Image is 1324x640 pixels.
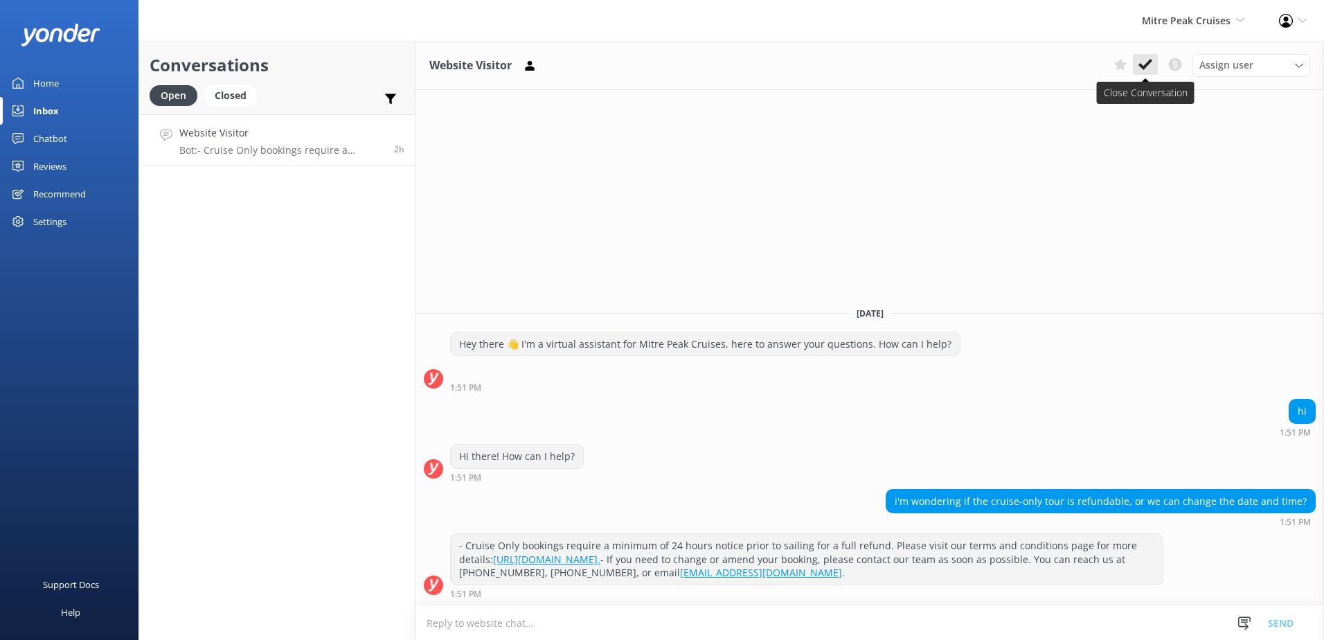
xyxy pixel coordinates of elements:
[179,125,384,141] h4: Website Visitor
[886,490,1315,513] div: i'm wondering if the cruise-only tour is refundable, or we can change the date and time?
[61,598,80,626] div: Help
[450,384,481,392] strong: 1:51 PM
[450,589,1163,598] div: Oct 14 2025 01:51pm (UTC +13:00) Pacific/Auckland
[21,24,100,46] img: yonder-white-logo.png
[394,143,404,155] span: Oct 14 2025 01:51pm (UTC +13:00) Pacific/Auckland
[1199,57,1253,73] span: Assign user
[451,534,1163,585] div: - Cruise Only bookings require a minimum of 24 hours notice prior to sailing for a full refund. P...
[150,85,197,106] div: Open
[33,97,59,125] div: Inbox
[450,472,584,482] div: Oct 14 2025 01:51pm (UTC +13:00) Pacific/Auckland
[886,517,1316,526] div: Oct 14 2025 01:51pm (UTC +13:00) Pacific/Auckland
[848,308,892,319] span: [DATE]
[1280,518,1311,526] strong: 1:51 PM
[1192,54,1310,76] div: Assign User
[150,87,204,103] a: Open
[493,553,600,566] a: [URL][DOMAIN_NAME].
[204,85,257,106] div: Closed
[450,474,481,482] strong: 1:51 PM
[1280,429,1311,437] strong: 1:51 PM
[451,332,960,356] div: Hey there 👋 I'm a virtual assistant for Mitre Peak Cruises, here to answer your questions. How ca...
[33,152,66,180] div: Reviews
[451,445,583,468] div: Hi there! How can I help?
[450,382,960,392] div: Oct 14 2025 01:51pm (UTC +13:00) Pacific/Auckland
[150,52,404,78] h2: Conversations
[204,87,264,103] a: Closed
[33,208,66,235] div: Settings
[33,180,86,208] div: Recommend
[179,144,384,157] p: Bot: - Cruise Only bookings require a minimum of 24 hours notice prior to sailing for a full refu...
[429,57,512,75] h3: Website Visitor
[33,125,67,152] div: Chatbot
[680,566,842,579] a: [EMAIL_ADDRESS][DOMAIN_NAME]
[33,69,59,97] div: Home
[139,114,415,166] a: Website VisitorBot:- Cruise Only bookings require a minimum of 24 hours notice prior to sailing f...
[43,571,99,598] div: Support Docs
[1142,14,1231,27] span: Mitre Peak Cruises
[1280,427,1316,437] div: Oct 14 2025 01:51pm (UTC +13:00) Pacific/Auckland
[1289,400,1315,423] div: hi
[450,590,481,598] strong: 1:51 PM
